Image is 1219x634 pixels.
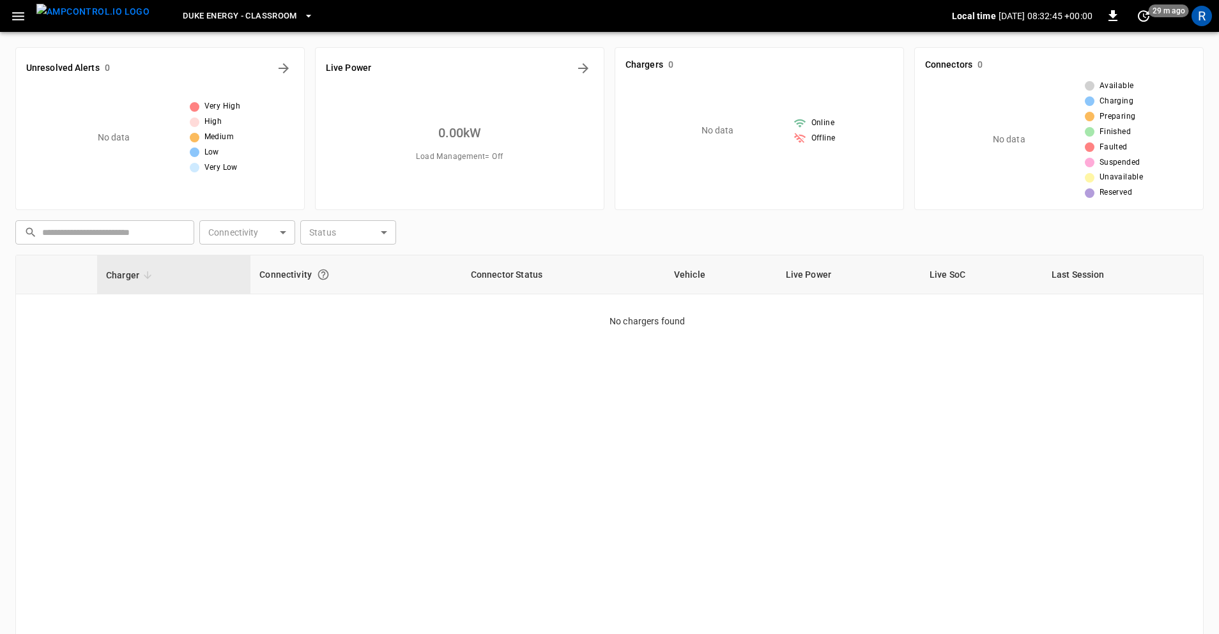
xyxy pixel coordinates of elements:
span: Load Management = Off [416,151,503,163]
h6: 0 [977,58,983,72]
span: Faulted [1100,141,1128,154]
button: Connection between the charger and our software. [312,263,335,286]
th: Last Session [1043,255,1203,294]
span: Offline [811,132,836,145]
th: Live SoC [921,255,1043,294]
h6: 0.00 kW [438,123,482,143]
p: No data [701,124,734,137]
h6: Chargers [625,58,663,72]
h6: Live Power [326,61,371,75]
span: Charger [106,268,156,283]
button: Energy Overview [573,58,594,79]
p: No data [98,131,130,144]
span: Duke Energy - Classroom [183,9,297,24]
div: Connectivity [259,263,452,286]
img: ampcontrol.io logo [36,4,149,20]
button: Duke Energy - Classroom [178,4,319,29]
span: Online [811,117,834,130]
span: Unavailable [1100,171,1143,184]
span: Reserved [1100,186,1132,199]
span: Very High [204,100,241,113]
h6: Connectors [925,58,972,72]
button: set refresh interval [1133,6,1154,26]
p: No data [993,133,1025,146]
button: All Alerts [273,58,294,79]
h6: 0 [105,61,110,75]
p: Local time [952,10,996,22]
th: Vehicle [665,255,777,294]
span: Low [204,146,219,159]
th: Connector Status [462,255,665,294]
span: Charging [1100,95,1133,108]
h6: Unresolved Alerts [26,61,100,75]
span: Preparing [1100,110,1136,123]
div: profile-icon [1192,6,1212,26]
span: Medium [204,131,234,144]
span: Very Low [204,162,238,174]
h6: 0 [668,58,673,72]
span: Available [1100,80,1134,93]
span: 29 m ago [1149,4,1189,17]
span: Suspended [1100,156,1140,169]
span: Finished [1100,126,1131,139]
p: [DATE] 08:32:45 +00:00 [999,10,1092,22]
p: No chargers found [609,294,1203,328]
span: High [204,116,222,128]
th: Live Power [777,255,921,294]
